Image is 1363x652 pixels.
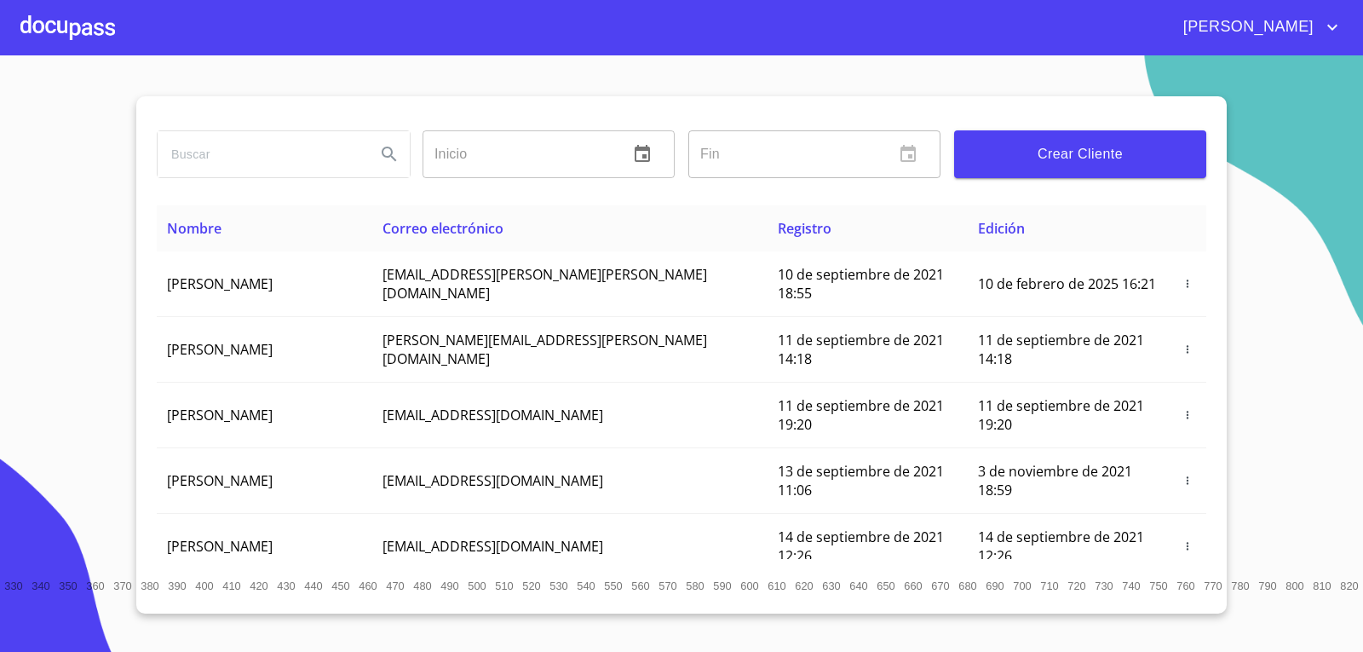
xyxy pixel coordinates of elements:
[978,219,1025,238] span: Edición
[250,580,267,592] span: 420
[409,573,436,600] button: 480
[168,580,186,592] span: 390
[382,219,503,238] span: Correo electrónico
[359,580,377,592] span: 460
[1013,580,1031,592] span: 700
[82,573,109,600] button: 360
[978,396,1144,434] span: 11 de septiembre de 2021 19:20
[1285,580,1303,592] span: 800
[872,573,900,600] button: 650
[195,580,213,592] span: 400
[113,580,131,592] span: 370
[736,573,763,600] button: 600
[55,573,82,600] button: 350
[495,580,513,592] span: 510
[167,471,273,490] span: [PERSON_NAME]
[369,134,410,175] button: Search
[304,580,322,592] span: 440
[778,265,944,303] span: 10 de septiembre de 2021 18:55
[1036,573,1063,600] button: 710
[778,396,944,434] span: 11 de septiembre de 2021 19:20
[436,573,463,600] button: 490
[978,274,1156,293] span: 10 de febrero de 2025 16:21
[686,580,704,592] span: 580
[167,274,273,293] span: [PERSON_NAME]
[354,573,382,600] button: 460
[572,573,600,600] button: 540
[1170,14,1322,41] span: [PERSON_NAME]
[158,131,362,177] input: search
[1313,580,1331,592] span: 810
[600,573,627,600] button: 550
[331,580,349,592] span: 450
[463,573,491,600] button: 500
[109,573,136,600] button: 370
[545,573,572,600] button: 530
[1176,580,1194,592] span: 760
[382,573,409,600] button: 470
[1122,580,1140,592] span: 740
[468,580,486,592] span: 500
[191,573,218,600] button: 400
[958,580,976,592] span: 680
[491,573,518,600] button: 510
[981,573,1009,600] button: 690
[413,580,431,592] span: 480
[845,573,872,600] button: 640
[1118,573,1145,600] button: 740
[1308,573,1336,600] button: 810
[763,573,791,600] button: 610
[604,580,622,592] span: 550
[1231,580,1249,592] span: 780
[277,580,295,592] span: 430
[1170,14,1343,41] button: account of current user
[713,580,731,592] span: 590
[167,406,273,424] span: [PERSON_NAME]
[218,573,245,600] button: 410
[818,573,845,600] button: 630
[245,573,273,600] button: 420
[849,580,867,592] span: 640
[167,537,273,556] span: [PERSON_NAME]
[978,331,1144,368] span: 11 de septiembre de 2021 14:18
[822,580,840,592] span: 630
[1172,573,1199,600] button: 760
[327,573,354,600] button: 450
[1281,573,1308,600] button: 800
[167,340,273,359] span: [PERSON_NAME]
[904,580,922,592] span: 660
[927,573,954,600] button: 670
[1040,580,1058,592] span: 710
[1009,573,1036,600] button: 700
[1063,573,1090,600] button: 720
[222,580,240,592] span: 410
[518,573,545,600] button: 520
[658,580,676,592] span: 570
[681,573,709,600] button: 580
[978,528,1144,565] span: 14 de septiembre de 2021 12:26
[654,573,681,600] button: 570
[1095,580,1113,592] span: 730
[1149,580,1167,592] span: 750
[1340,580,1358,592] span: 820
[1199,573,1227,600] button: 770
[549,580,567,592] span: 530
[141,580,158,592] span: 380
[778,219,831,238] span: Registro
[627,573,654,600] button: 560
[1145,573,1172,600] button: 750
[273,573,300,600] button: 430
[382,331,707,368] span: [PERSON_NAME][EMAIL_ADDRESS][PERSON_NAME][DOMAIN_NAME]
[778,528,944,565] span: 14 de septiembre de 2021 12:26
[382,406,603,424] span: [EMAIL_ADDRESS][DOMAIN_NAME]
[631,580,649,592] span: 560
[978,462,1132,499] span: 3 de noviembre de 2021 18:59
[900,573,927,600] button: 660
[740,580,758,592] span: 600
[382,265,707,303] span: [EMAIL_ADDRESS][PERSON_NAME][PERSON_NAME][DOMAIN_NAME]
[1090,573,1118,600] button: 730
[59,580,77,592] span: 350
[1067,580,1085,592] span: 720
[1227,573,1254,600] button: 780
[1254,573,1281,600] button: 790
